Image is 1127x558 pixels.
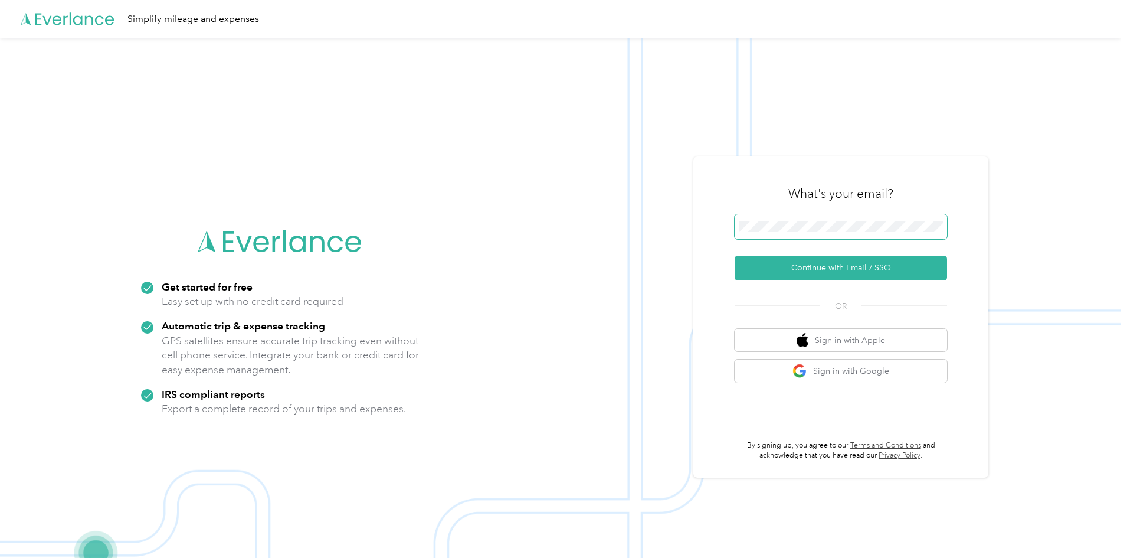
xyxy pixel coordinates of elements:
[850,441,921,450] a: Terms and Conditions
[797,333,808,348] img: apple logo
[127,12,259,27] div: Simplify mileage and expenses
[788,185,893,202] h3: What's your email?
[792,364,807,378] img: google logo
[162,294,343,309] p: Easy set up with no credit card required
[162,280,253,293] strong: Get started for free
[162,334,420,377] p: GPS satellites ensure accurate trip tracking even without cell phone service. Integrate your bank...
[162,388,265,400] strong: IRS compliant reports
[735,360,947,383] button: google logoSign in with Google
[735,256,947,280] button: Continue with Email / SSO
[735,329,947,352] button: apple logoSign in with Apple
[820,300,861,312] span: OR
[162,319,325,332] strong: Automatic trip & expense tracking
[162,402,406,416] p: Export a complete record of your trips and expenses.
[735,440,947,461] p: By signing up, you agree to our and acknowledge that you have read our .
[879,451,920,460] a: Privacy Policy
